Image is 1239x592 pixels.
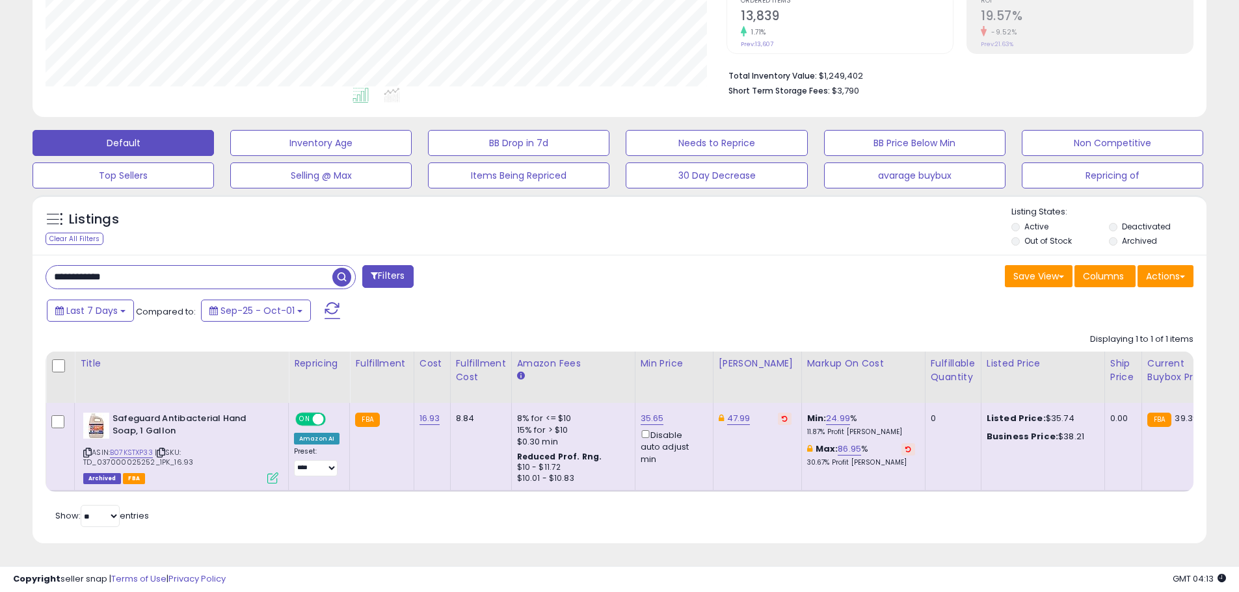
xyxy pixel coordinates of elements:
[824,162,1006,188] button: avarage buybux
[13,573,226,586] div: seller snap | |
[230,162,412,188] button: Selling @ Max
[517,413,625,424] div: 8% for <= $10
[230,130,412,156] button: Inventory Age
[641,357,708,370] div: Min Price
[420,412,440,425] a: 16.93
[517,370,525,382] small: Amazon Fees.
[826,412,850,425] a: 24.99
[55,509,149,522] span: Show: entries
[807,413,915,437] div: %
[362,265,413,288] button: Filters
[201,300,311,322] button: Sep-25 - Oct-01
[517,436,625,448] div: $0.30 min
[816,443,838,455] b: Max:
[838,443,861,456] a: 86.95
[1083,270,1124,283] span: Columns
[1122,235,1157,246] label: Archived
[47,300,134,322] button: Last 7 Days
[420,357,445,370] div: Cost
[987,430,1058,443] b: Business Price:
[110,447,153,458] a: B07KSTXP33
[728,85,830,96] b: Short Term Storage Fees:
[517,424,625,436] div: 15% for > $10
[80,357,283,370] div: Title
[66,304,118,317] span: Last 7 Days
[824,130,1006,156] button: BB Price Below Min
[83,473,121,484] span: Listings that have been deleted from Seller Central
[1122,221,1171,232] label: Deactivated
[801,352,925,403] th: The percentage added to the cost of goods (COGS) that forms the calculator for Min & Max prices.
[83,413,109,439] img: 41lsJJfwHyL._SL40_.jpg
[83,447,193,467] span: | SKU: TD_037000025252_1PK_16.93
[294,447,340,476] div: Preset:
[1110,357,1136,384] div: Ship Price
[741,8,953,26] h2: 13,839
[741,40,773,48] small: Prev: 13,607
[324,414,345,425] span: OFF
[987,413,1095,424] div: $35.74
[456,357,506,384] div: Fulfillment Cost
[987,412,1046,424] b: Listed Price:
[1005,265,1072,287] button: Save View
[641,412,664,425] a: 35.65
[807,428,915,437] p: 11.87% Profit [PERSON_NAME]
[1022,162,1203,188] button: Repricing of
[111,573,167,585] a: Terms of Use
[728,70,817,81] b: Total Inventory Value:
[1074,265,1136,287] button: Columns
[1011,206,1206,218] p: Listing States:
[13,573,60,585] strong: Copyright
[1024,235,1072,246] label: Out of Stock
[728,67,1184,83] li: $1,249,402
[456,413,501,424] div: 8.84
[33,130,214,156] button: Default
[807,458,915,467] p: 30.67% Profit [PERSON_NAME]
[987,357,1099,370] div: Listed Price
[931,357,976,384] div: Fulfillable Quantity
[1022,130,1203,156] button: Non Competitive
[123,473,145,484] span: FBA
[832,84,859,97] span: $3,790
[69,211,119,229] h5: Listings
[1090,333,1193,346] div: Displaying 1 to 1 of 1 items
[113,413,271,440] b: Safeguard Antibacterial Hand Soap, 1 Gallon
[294,433,340,444] div: Amazon AI
[727,412,751,425] a: 47.99
[136,305,196,318] span: Compared to:
[981,8,1193,26] h2: 19.57%
[33,162,214,188] button: Top Sellers
[168,573,226,585] a: Privacy Policy
[1147,413,1171,427] small: FBA
[1175,412,1198,424] span: 39.39
[297,414,313,425] span: ON
[517,462,625,473] div: $10 - $11.72
[807,412,827,424] b: Min:
[1147,357,1214,384] div: Current Buybox Price
[428,130,609,156] button: BB Drop in 7d
[1173,573,1226,585] span: 2025-10-9 04:13 GMT
[719,357,796,370] div: [PERSON_NAME]
[1138,265,1193,287] button: Actions
[807,357,920,370] div: Markup on Cost
[517,451,602,462] b: Reduced Prof. Rng.
[220,304,295,317] span: Sep-25 - Oct-01
[428,162,609,188] button: Items Being Repriced
[517,357,630,370] div: Amazon Fees
[46,233,103,245] div: Clear All Filters
[626,130,807,156] button: Needs to Reprice
[987,27,1017,37] small: -9.52%
[981,40,1013,48] small: Prev: 21.63%
[747,27,766,37] small: 1.71%
[294,357,344,370] div: Repricing
[807,443,915,467] div: %
[641,428,703,465] div: Disable auto adjust min
[355,413,379,427] small: FBA
[931,413,971,424] div: 0
[987,431,1095,443] div: $38.21
[83,413,278,482] div: ASIN:
[626,162,807,188] button: 30 Day Decrease
[517,473,625,484] div: $10.01 - $10.83
[355,357,408,370] div: Fulfillment
[1110,413,1132,424] div: 0.00
[1024,221,1048,232] label: Active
